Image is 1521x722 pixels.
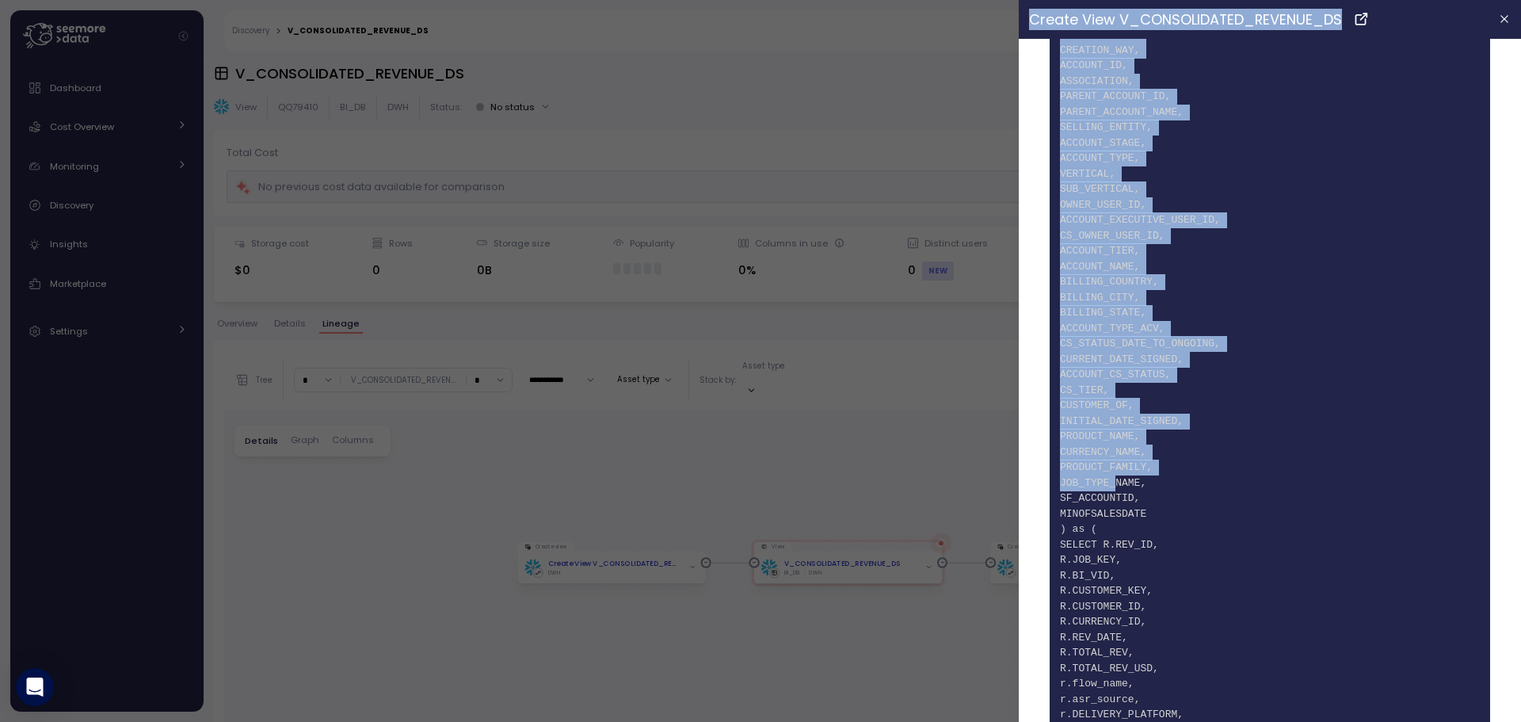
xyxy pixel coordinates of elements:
[1134,693,1141,705] span: ,
[1110,539,1153,551] span: .REV_ID
[1060,491,1480,506] span: SF_ACCOUNTID,
[1060,570,1066,582] span: R
[1060,663,1066,674] span: R
[1146,585,1153,597] span: ,
[1141,616,1147,628] span: ,
[1115,554,1122,566] span: ,
[1141,601,1147,613] span: ,
[1066,709,1177,720] span: .DELIVERY_PLATFORM
[1060,539,1109,551] span: SELECT R
[1066,693,1134,705] span: .asr_source
[16,668,54,706] div: Open Intercom Messenger
[1060,521,1480,537] span: ) as (
[1060,678,1066,690] span: r
[1066,570,1110,582] span: .BI_VID
[1066,678,1128,690] span: .flow_name
[1060,414,1480,430] span: INITIAL_DATE_SIGNED,
[1060,352,1480,368] span: CURRENT_DATE_SIGNED,
[1153,663,1159,674] span: ,
[1060,554,1066,566] span: R
[1060,647,1066,659] span: R
[1060,445,1480,460] span: CURRENCY_NAME,
[1060,709,1066,720] span: r
[1066,632,1122,644] span: .REV_DATE
[1060,506,1480,522] span: MINOFSALESDATE
[1128,678,1134,690] span: ,
[1153,539,1159,551] span: ,
[1060,476,1480,491] span: JOB_TYPE_NAME,
[1066,585,1146,597] span: .CUSTOMER_KEY
[1066,663,1153,674] span: .TOTAL_REV_USD
[1066,616,1141,628] span: .CURRENCY_ID
[1128,647,1134,659] span: ,
[1066,601,1141,613] span: .CUSTOMER_ID
[1060,585,1066,597] span: R
[1060,367,1480,383] span: ACCOUNT_CS_STATUS,
[1122,632,1128,644] span: ,
[1060,632,1066,644] span: R
[1178,709,1184,720] span: ,
[1060,693,1066,705] span: r
[1060,336,1480,352] span: CS_STATUS_DATE_TO_ONGOING,
[1110,570,1116,582] span: ,
[1066,554,1115,566] span: .JOB_KEY
[1066,647,1128,659] span: .TOTAL_REV
[1060,398,1480,414] span: CUSTOMER_OF,
[1060,383,1480,399] span: CS_TIER,
[1060,616,1066,628] span: R
[1060,460,1480,476] span: PRODUCT_FAMILY,
[1060,601,1066,613] span: R
[1060,429,1480,445] span: PRODUCT_NAME,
